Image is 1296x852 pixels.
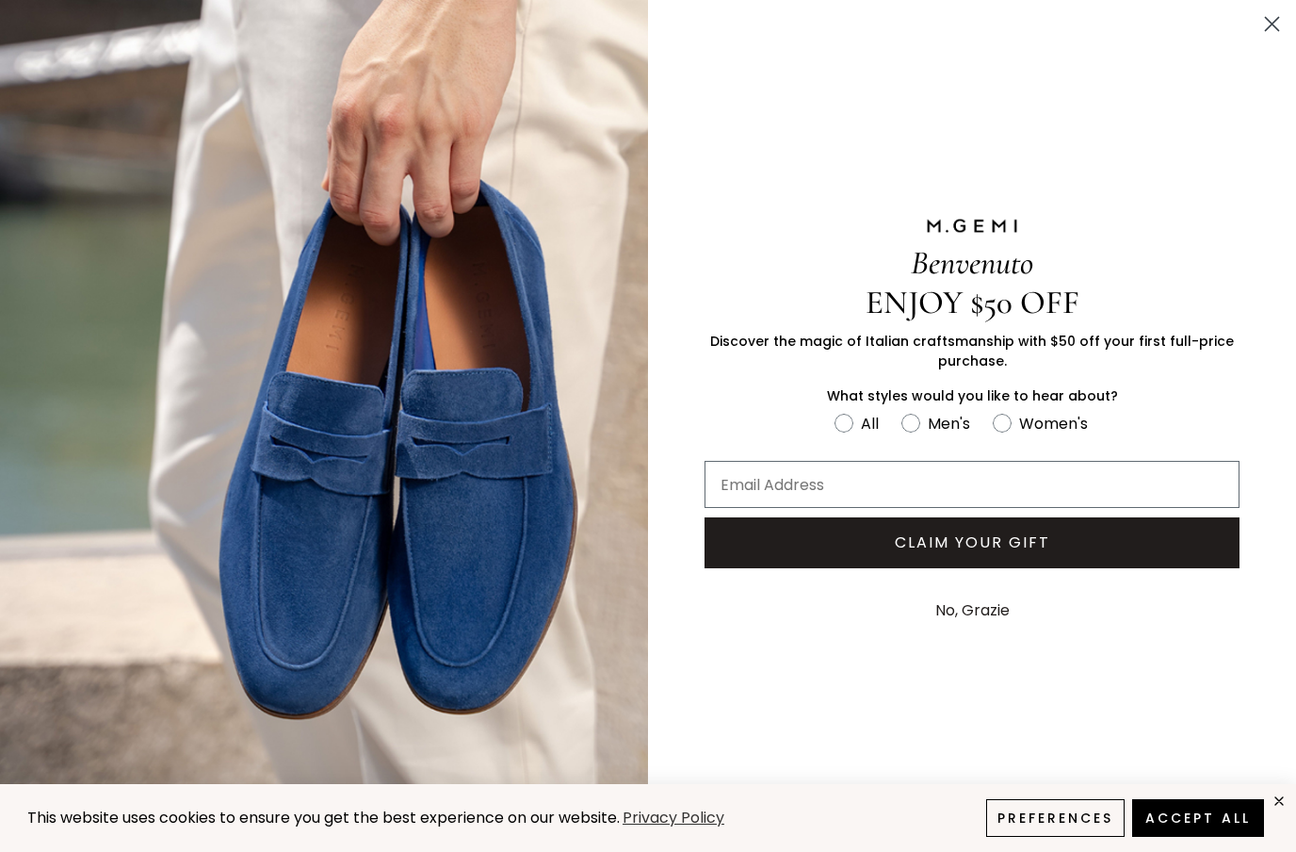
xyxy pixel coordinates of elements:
button: Accept All [1132,799,1264,837]
span: Benvenuto [911,243,1033,283]
div: close [1272,794,1287,809]
img: M.GEMI [925,218,1019,235]
button: No, Grazie [926,587,1019,634]
div: Women's [1019,412,1088,435]
button: Preferences [986,799,1125,837]
button: CLAIM YOUR GIFT [705,517,1239,568]
input: Email Address [705,461,1239,508]
span: Discover the magic of Italian craftsmanship with $50 off your first full-price purchase. [710,332,1234,370]
div: All [861,412,879,435]
div: Men's [928,412,970,435]
span: This website uses cookies to ensure you get the best experience on our website. [27,807,620,828]
span: What styles would you like to hear about? [827,386,1118,405]
a: Privacy Policy (opens in a new tab) [620,807,727,830]
button: Close dialog [1255,8,1288,41]
span: ENJOY $50 OFF [866,283,1079,322]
